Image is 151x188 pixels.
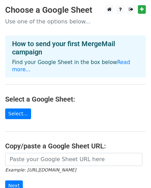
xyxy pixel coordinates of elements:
[12,40,139,56] h4: How to send your first MergeMail campaign
[5,167,76,173] small: Example: [URL][DOMAIN_NAME]
[12,59,139,73] p: Find your Google Sheet in the box below
[116,155,151,188] iframe: Chat Widget
[5,153,142,166] input: Paste your Google Sheet URL here
[12,59,130,73] a: Read more...
[5,108,31,119] a: Select...
[5,18,146,25] p: Use one of the options below...
[5,95,146,103] h4: Select a Google Sheet:
[5,142,146,150] h4: Copy/paste a Google Sheet URL:
[5,5,146,15] h3: Choose a Google Sheet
